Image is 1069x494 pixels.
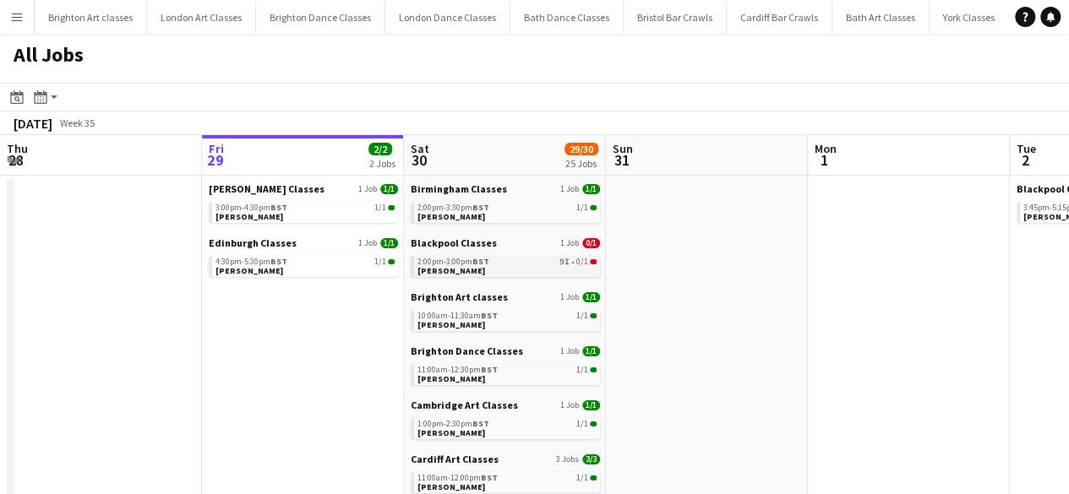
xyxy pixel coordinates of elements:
[209,236,398,280] div: Edinburgh Classes1 Job1/14:30pm-5:30pmBST1/1[PERSON_NAME]
[590,313,597,318] span: 1/1
[582,400,600,410] span: 1/1
[610,150,633,170] span: 31
[385,1,510,34] button: London Dance Classes
[369,157,395,170] div: 2 Jobs
[417,211,485,222] span: Lyndsey Wood
[576,474,588,482] span: 1/1
[411,345,523,357] span: Brighton Dance Classes
[215,202,395,221] a: 3:00pm-4:30pmBST1/1[PERSON_NAME]
[590,367,597,372] span: 1/1
[481,310,498,321] span: BST
[565,157,597,170] div: 25 Jobs
[411,290,600,303] a: Brighton Art classes1 Job1/1
[380,238,398,248] span: 1/1
[209,182,398,236] div: [PERSON_NAME] Classes1 Job1/13:00pm-4:30pmBST1/1[PERSON_NAME]
[411,236,600,290] div: Blackpool Classes1 Job0/12:00pm-3:00pmBST9I•0/1[PERSON_NAME]
[411,236,600,249] a: Blackpool Classes1 Job0/1
[590,475,597,480] span: 1/1
[812,150,837,170] span: 1
[417,427,485,438] span: Ada Emerson
[147,1,256,34] button: London Art Classes
[374,258,386,266] span: 1/1
[582,238,600,248] span: 0/1
[411,182,600,195] a: Birmingham Classes1 Job1/1
[215,211,283,222] span: Annabelle Cooper
[411,399,600,453] div: Cambridge Art Classes1 Job1/11:00pm-2:30pmBST1/1[PERSON_NAME]
[590,259,597,264] span: 0/1
[14,115,52,132] div: [DATE]
[417,481,485,492] span: Casey Niblett
[417,310,597,329] a: 10:00am-11:30amBST1/1[PERSON_NAME]
[1014,150,1036,170] span: 2
[472,202,489,213] span: BST
[582,292,600,302] span: 1/1
[590,205,597,210] span: 1/1
[270,202,287,213] span: BST
[417,258,597,266] div: •
[417,373,485,384] span: Natalie Daly
[481,472,498,483] span: BST
[374,204,386,212] span: 1/1
[576,420,588,428] span: 1/1
[560,184,579,194] span: 1 Job
[576,258,588,266] span: 0/1
[417,472,597,491] a: 11:00am-12:00pmBST1/1[PERSON_NAME]
[411,182,507,195] span: Birmingham Classes
[613,141,633,156] span: Sun
[368,143,392,155] span: 2/2
[560,292,579,302] span: 1 Job
[209,236,297,249] span: Edinburgh Classes
[417,474,498,482] span: 11:00am-12:00pm
[417,258,489,266] span: 2:00pm-3:00pm
[411,345,600,399] div: Brighton Dance Classes1 Job1/111:00am-12:30pmBST1/1[PERSON_NAME]
[215,256,395,275] a: 4:30pm-5:30pmBST1/1[PERSON_NAME]
[417,420,489,428] span: 1:00pm-2:30pm
[582,454,600,464] span: 3/3
[556,454,579,464] span: 3 Jobs
[411,345,600,357] a: Brighton Dance Classes1 Job1/1
[411,399,600,411] a: Cambridge Art Classes1 Job1/1
[388,205,395,210] span: 1/1
[417,319,485,330] span: Natalie Horne
[411,290,600,345] div: Brighton Art classes1 Job1/110:00am-11:30amBST1/1[PERSON_NAME]
[7,141,28,156] span: Thu
[930,1,1009,34] button: York Classes
[559,258,570,266] span: 9I
[832,1,930,34] button: Bath Art Classes
[215,258,287,266] span: 4:30pm-5:30pm
[417,202,597,221] a: 2:00pm-3:30pmBST1/1[PERSON_NAME]
[209,182,325,195] span: Chester Classes
[35,1,147,34] button: Brighton Art classes
[1017,141,1036,156] span: Tue
[481,364,498,375] span: BST
[4,150,28,170] span: 28
[576,366,588,374] span: 1/1
[576,204,588,212] span: 1/1
[209,141,224,156] span: Fri
[417,256,597,275] a: 2:00pm-3:00pmBST9I•0/1[PERSON_NAME]
[411,182,600,236] div: Birmingham Classes1 Job1/12:00pm-3:30pmBST1/1[PERSON_NAME]
[411,453,600,465] a: Cardiff Art Classes3 Jobs3/3
[727,1,832,34] button: Cardiff Bar Crawls
[576,312,588,320] span: 1/1
[206,150,224,170] span: 29
[417,418,597,437] a: 1:00pm-2:30pmBST1/1[PERSON_NAME]
[380,184,398,194] span: 1/1
[411,453,499,465] span: Cardiff Art Classes
[560,346,579,356] span: 1 Job
[590,421,597,426] span: 1/1
[582,346,600,356] span: 1/1
[256,1,385,34] button: Brighton Dance Classes
[417,204,489,212] span: 2:00pm-3:30pm
[411,290,508,303] span: Brighton Art classes
[215,265,283,276] span: David Renouf
[417,312,498,320] span: 10:00am-11:30am
[56,117,98,129] span: Week 35
[624,1,727,34] button: Bristol Bar Crawls
[815,141,837,156] span: Mon
[209,236,398,249] a: Edinburgh Classes1 Job1/1
[560,238,579,248] span: 1 Job
[411,141,429,156] span: Sat
[560,400,579,410] span: 1 Job
[408,150,429,170] span: 30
